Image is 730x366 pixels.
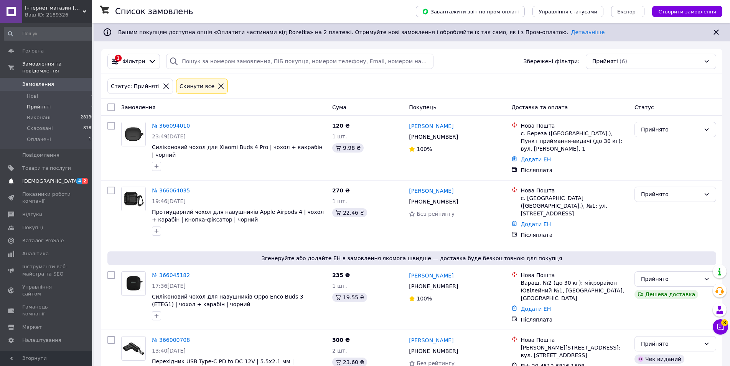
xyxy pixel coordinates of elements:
[332,272,350,278] span: 235 ₴
[620,58,627,64] span: (6)
[644,8,722,14] a: Створити замовлення
[532,6,603,17] button: Управління статусами
[115,7,193,16] h1: Список замовлень
[121,336,146,361] a: Фото товару
[332,133,347,140] span: 1 шт.
[83,125,94,132] span: 8187
[417,211,455,217] span: Без рейтингу
[152,187,190,194] a: № 366064035
[521,166,628,174] div: Післяплата
[332,187,350,194] span: 270 ₴
[178,82,216,90] div: Cкинути все
[121,122,146,146] a: Фото товару
[521,306,551,312] a: Додати ЕН
[521,221,551,227] a: Додати ЕН
[22,304,71,317] span: Гаманець компанії
[121,187,146,211] a: Фото товару
[22,191,71,205] span: Показники роботи компанії
[521,130,628,153] div: с. Береза ([GEOGRAPHIC_DATA].), Пункт приймання-видачі (до 30 кг): вул. [PERSON_NAME], 1
[634,104,654,110] span: Статус
[652,6,722,17] button: Створити замовлення
[22,337,61,344] span: Налаштування
[592,57,618,65] span: Прийняті
[166,54,433,69] input: Пошук за номером замовлення, ПІБ покупця, номером телефону, Email, номером накладної
[109,82,161,90] div: Статус: Прийняті
[22,250,49,257] span: Аналітика
[407,281,460,292] div: [PHONE_NUMBER]
[27,103,51,110] span: Прийняті
[521,271,628,279] div: Нова Пошта
[422,8,519,15] span: Завантажити звіт по пром-оплаті
[118,29,605,35] span: Вашим покупцям доступна опція «Оплатити частинами від Rozetka» на 2 платежі. Отримуйте нові замов...
[152,337,190,343] a: № 366000708
[81,114,94,121] span: 28130
[521,194,628,217] div: с. [GEOGRAPHIC_DATA] ([GEOGRAPHIC_DATA].), №1: ул. [STREET_ADDRESS]
[121,271,146,296] a: Фото товару
[409,336,453,344] a: [PERSON_NAME]
[332,104,346,110] span: Cума
[521,279,628,302] div: Вараш, №2 (до 30 кг): мікрорайон Ювілейний №1, [GEOGRAPHIC_DATA], [GEOGRAPHIC_DATA]
[4,27,95,41] input: Пошук
[152,294,303,307] span: Силіконовий чохол для навушників Oppo Enco Buds 3 (ETEG1) | чохол + карабін | чорний
[641,190,700,199] div: Прийнято
[523,57,579,65] span: Збережені фільтри:
[152,272,190,278] a: № 366045182
[152,209,324,223] a: Протиударний чохол для навушників Apple Airpods 4 | чохол + карабін | кнопка-фіксатор | чорний
[89,136,94,143] span: 11
[409,104,436,110] span: Покупець
[521,122,628,130] div: Нова Пошта
[634,290,698,299] div: Дешева доставка
[332,123,350,129] span: 120 ₴
[539,9,597,15] span: Управління статусами
[332,293,367,302] div: 19.55 ₴
[22,152,59,159] span: Повідомлення
[152,123,190,129] a: № 366094010
[521,156,551,162] a: Додати ЕН
[407,346,460,356] div: [PHONE_NUMBER]
[611,6,645,17] button: Експорт
[27,125,53,132] span: Скасовані
[122,57,145,65] span: Фільтри
[27,114,51,121] span: Виконані
[22,81,54,88] span: Замовлення
[152,144,323,158] a: Силіконовий чохол для Xiaomi Buds 4 Pro | чохол + какрабін | чорний
[22,165,71,172] span: Товари та послуги
[22,61,92,74] span: Замовлення та повідомлення
[22,237,64,244] span: Каталог ProSale
[332,348,347,354] span: 2 шт.
[152,198,186,204] span: 19:46[DATE]
[641,340,700,348] div: Прийнято
[22,178,79,185] span: [DEMOGRAPHIC_DATA]
[641,275,700,283] div: Прийнято
[416,6,525,17] button: Завантажити звіт по пром-оплаті
[91,103,94,110] span: 6
[22,48,44,54] span: Головна
[417,295,432,302] span: 100%
[27,136,51,143] span: Оплачені
[641,125,700,134] div: Прийнято
[658,9,716,15] span: Створити замовлення
[82,178,88,184] span: 2
[407,196,460,207] div: [PHONE_NUMBER]
[122,272,145,295] img: Фото товару
[22,284,71,297] span: Управління сайтом
[521,187,628,194] div: Нова Пошта
[152,348,186,354] span: 13:40[DATE]
[409,187,453,195] a: [PERSON_NAME]
[332,283,347,289] span: 1 шт.
[122,122,145,146] img: Фото товару
[22,224,43,231] span: Покупці
[22,211,42,218] span: Відгуки
[152,133,186,140] span: 23:49[DATE]
[521,336,628,344] div: Нова Пошта
[571,29,605,35] a: Детальніше
[407,131,460,142] div: [PHONE_NUMBER]
[521,344,628,359] div: [PERSON_NAME][STREET_ADDRESS]: вул. [STREET_ADDRESS]
[27,93,38,100] span: Нові
[511,104,568,110] span: Доставка та оплата
[332,143,364,153] div: 9.98 ₴
[76,178,82,184] span: 4
[521,316,628,323] div: Післяплата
